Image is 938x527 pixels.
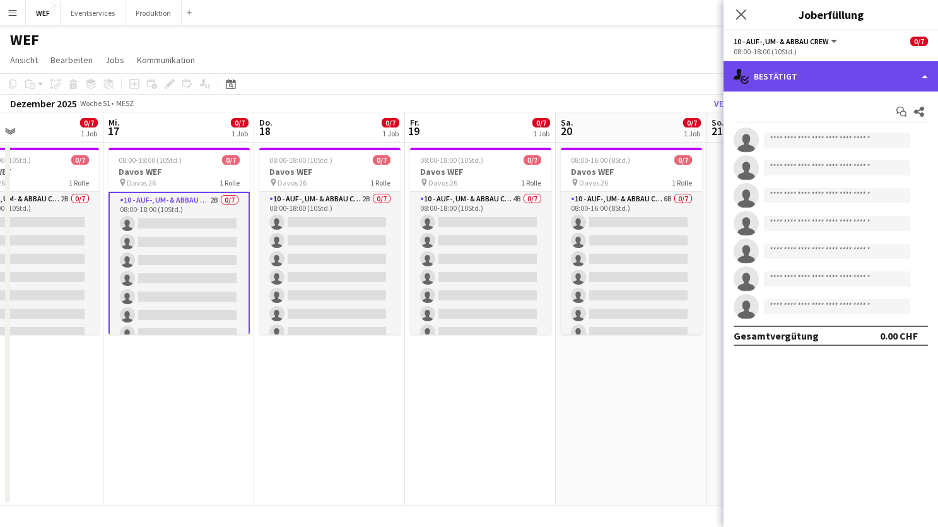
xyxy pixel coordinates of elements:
[81,129,97,138] div: 1 Job
[561,166,702,177] h3: Davos WEF
[10,97,77,110] div: Dezember 2025
[10,30,39,49] h1: WEF
[259,192,401,345] app-card-role: 10 - Auf-, Um- & Abbau Crew2B0/708:00-18:00 (10Std.)
[561,148,702,335] app-job-card: 08:00-16:00 (8Std.)0/7Davos WEF Davos 261 Rolle10 - Auf-, Um- & Abbau Crew6B0/708:00-16:00 (8Std.)
[410,192,551,345] app-card-role: 10 - Auf-, Um- & Abbau Crew4B0/708:00-18:00 (10Std.)
[222,155,240,165] span: 0/7
[108,148,250,335] app-job-card: 08:00-18:00 (10Std.)0/7Davos WEF Davos 261 Rolle10 - Auf-, Um- & Abbau Crew2B0/708:00-18:00 (10Std.)
[259,166,401,177] h3: Davos WEF
[105,54,124,66] span: Jobs
[259,117,273,128] span: Do.
[559,124,573,138] span: 20
[382,129,399,138] div: 1 Job
[709,95,830,112] button: Veröffentlichen Sie 1 Job
[126,1,182,25] button: Produktion
[724,61,938,92] div: Bestätigt
[734,37,839,46] button: 10 - Auf-, Um- & Abbau Crew
[734,37,829,46] span: 10 - Auf-, Um- & Abbau Crew
[672,178,692,187] span: 1 Rolle
[231,118,249,127] span: 0/7
[521,178,541,187] span: 1 Rolle
[108,117,120,128] span: Mi.
[71,155,89,165] span: 0/7
[712,117,724,128] span: So.
[10,54,38,66] span: Ansicht
[410,117,419,128] span: Fr.
[26,1,61,25] button: WEF
[561,117,573,128] span: Sa.
[373,155,390,165] span: 0/7
[410,166,551,177] h3: Davos WEF
[80,118,98,127] span: 0/7
[579,178,608,187] span: Davos 26
[910,37,928,46] span: 0/7
[5,52,43,68] a: Ansicht
[278,178,307,187] span: Davos 26
[69,178,89,187] span: 1 Rolle
[674,155,692,165] span: 0/7
[710,124,724,138] span: 21
[119,155,182,165] span: 08:00-18:00 (10Std.)
[107,124,120,138] span: 17
[533,129,549,138] div: 1 Job
[571,155,630,165] span: 08:00-16:00 (8Std.)
[734,47,928,56] div: 08:00-18:00 (10Std.)
[259,148,401,335] app-job-card: 08:00-18:00 (10Std.)0/7Davos WEF Davos 261 Rolle10 - Auf-, Um- & Abbau Crew2B0/708:00-18:00 (10Std.)
[257,124,273,138] span: 18
[108,166,250,177] h3: Davos WEF
[116,98,134,108] div: MESZ
[108,192,250,347] app-card-role: 10 - Auf-, Um- & Abbau Crew2B0/708:00-18:00 (10Std.)
[408,124,419,138] span: 19
[420,155,483,165] span: 08:00-18:00 (10Std.)
[880,329,918,342] div: 0.00 CHF
[683,118,701,127] span: 0/7
[137,54,195,66] span: Kommunikation
[232,129,248,138] div: 1 Job
[524,155,541,165] span: 0/7
[45,52,98,68] a: Bearbeiten
[100,52,129,68] a: Jobs
[724,6,938,23] h3: Joberfüllung
[382,118,399,127] span: 0/7
[50,54,93,66] span: Bearbeiten
[734,329,819,342] div: Gesamtvergütung
[428,178,457,187] span: Davos 26
[269,155,332,165] span: 08:00-18:00 (10Std.)
[370,178,390,187] span: 1 Rolle
[61,1,126,25] button: Eventservices
[79,98,111,108] span: Woche 51
[220,178,240,187] span: 1 Rolle
[132,52,200,68] a: Kommunikation
[561,192,702,345] app-card-role: 10 - Auf-, Um- & Abbau Crew6B0/708:00-16:00 (8Std.)
[410,148,551,335] app-job-card: 08:00-18:00 (10Std.)0/7Davos WEF Davos 261 Rolle10 - Auf-, Um- & Abbau Crew4B0/708:00-18:00 (10Std.)
[684,129,700,138] div: 1 Job
[127,178,156,187] span: Davos 26
[532,118,550,127] span: 0/7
